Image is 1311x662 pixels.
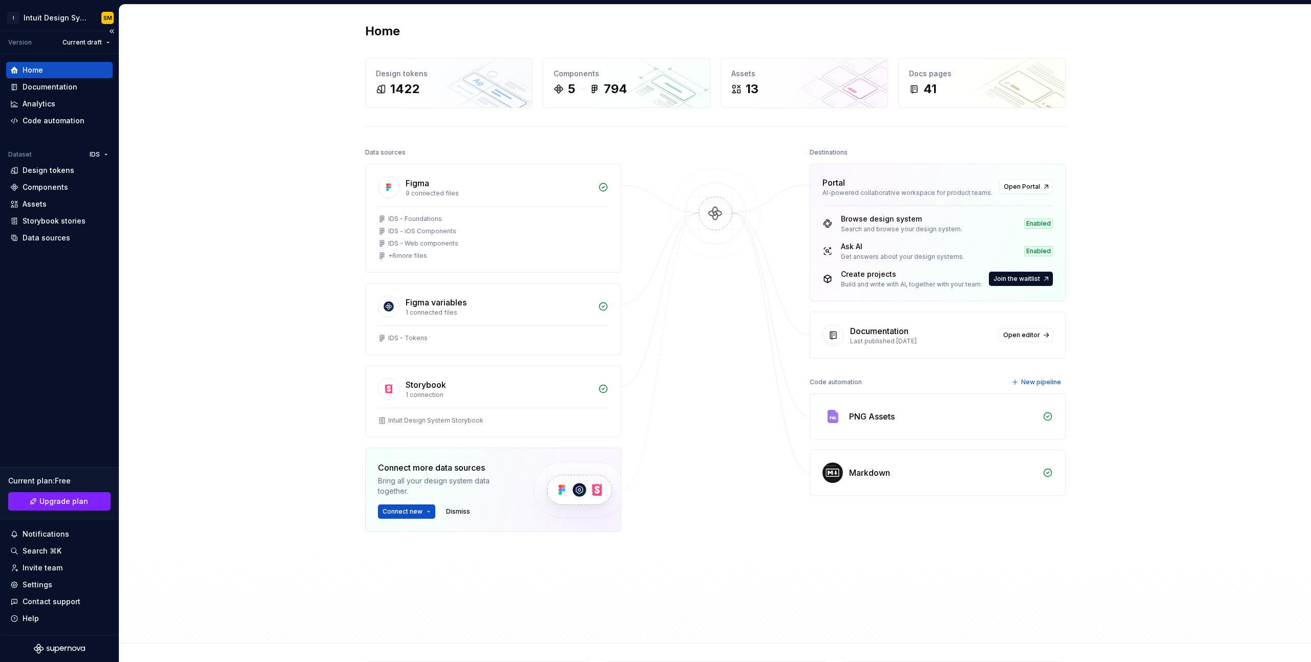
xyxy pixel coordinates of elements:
div: Intuit Design System [24,13,89,23]
div: Figma [406,177,429,189]
a: Settings [6,577,113,593]
div: I [7,12,19,24]
div: IDS - iOS Components [388,227,456,235]
div: PNG Assets [849,410,895,423]
div: Portal [822,176,845,189]
a: Documentation [6,79,113,95]
a: Design tokens1422 [365,58,533,108]
div: Contact support [23,597,80,607]
span: Upgrade plan [39,496,88,506]
span: Connect new [383,507,422,516]
div: Assets [23,199,47,209]
div: Settings [23,580,52,590]
div: Figma variables [406,296,467,308]
div: Data sources [365,145,406,160]
div: Enabled [1024,246,1053,256]
h2: Home [365,23,400,39]
a: Docs pages41 [898,58,1066,108]
div: 13 [746,81,758,97]
a: Assets13 [721,58,888,108]
div: Dataset [8,150,32,159]
div: Current plan : Free [8,476,111,486]
div: Code automation [810,375,862,389]
button: Connect new [378,504,435,519]
a: Storybook stories [6,213,113,229]
span: Current draft [62,38,102,47]
div: Last published [DATE] [850,337,992,345]
div: Design tokens [376,69,522,79]
a: Assets [6,196,113,212]
button: Dismiss [441,504,475,519]
div: Bring all your design system data together. [378,476,516,496]
div: Search ⌘K [23,546,61,556]
div: Get answers about your design systems. [841,253,964,261]
div: Enabled [1024,218,1053,229]
div: Components [23,182,68,192]
div: Markdown [849,467,890,479]
div: IDS - Foundations [388,215,442,223]
div: Notifications [23,529,69,539]
div: Connect more data sources [378,461,516,474]
button: Contact support [6,593,113,610]
a: Code automation [6,113,113,129]
div: IDS - Tokens [388,334,428,342]
div: Code automation [23,116,84,126]
a: Invite team [6,560,113,576]
a: Home [6,62,113,78]
div: Ask AI [841,241,964,252]
a: Figma9 connected filesIDS - FoundationsIDS - iOS ComponentsIDS - Web components+6more files [365,164,621,273]
div: 9 connected files [406,189,592,197]
span: IDS [90,150,100,159]
div: Storybook stories [23,216,86,226]
a: Open editor [999,328,1053,342]
div: Home [23,65,43,75]
a: Analytics [6,96,113,112]
svg: Supernova Logo [34,644,85,654]
div: + 6 more files [388,252,427,260]
span: Dismiss [446,507,470,516]
div: Documentation [850,325,908,337]
div: Data sources [23,233,70,243]
span: Open Portal [1004,183,1040,191]
div: Build and write with AI, together with your team. [841,280,982,289]
div: Documentation [23,82,77,92]
button: Collapse sidebar [104,24,119,38]
div: IDS - Web components [388,239,458,248]
span: New pipeline [1021,378,1061,386]
div: Destinations [810,145,848,160]
div: Components [554,69,700,79]
div: Search and browse your design system. [841,225,962,233]
button: IIntuit Design SystemSM [2,7,117,29]
div: 41 [923,81,937,97]
div: 1422 [390,81,419,97]
button: IDS [85,147,113,162]
div: Help [23,613,39,624]
a: Components [6,179,113,195]
div: 1 connected files [406,308,592,317]
div: 794 [604,81,627,97]
a: Open Portal [999,180,1053,194]
div: Version [8,38,32,47]
div: SM [103,14,112,22]
div: Assets [731,69,877,79]
div: Browse design system [841,214,962,224]
button: Notifications [6,526,113,542]
div: Design tokens [23,165,74,175]
div: Intuit Design System Storybook [388,416,483,425]
button: Help [6,610,113,627]
div: Invite team [23,563,62,573]
div: Storybook [406,379,446,391]
a: Components5794 [543,58,710,108]
a: Figma variables1 connected filesIDS - Tokens [365,283,621,355]
div: Create projects [841,269,982,279]
div: 1 connection [406,391,592,399]
button: Search ⌘K [6,543,113,559]
a: Design tokens [6,162,113,179]
a: Storybook1 connectionIntuit Design System Storybook [365,365,621,437]
button: Current draft [58,35,115,50]
div: AI-powered collaborative workspace for product teams. [822,189,993,197]
button: Upgrade plan [8,492,111,511]
span: Join the waitlist [993,275,1040,283]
